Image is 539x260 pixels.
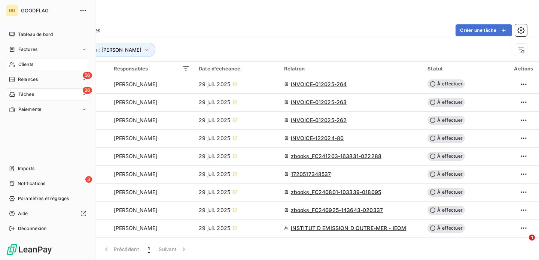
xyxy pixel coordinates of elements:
span: [PERSON_NAME] [114,81,158,88]
span: 29 juil. 2025 [199,99,230,106]
div: Actions [513,66,535,72]
span: 29 juil. 2025 [199,81,230,88]
span: INVOICE-012025-264 [291,81,347,88]
div: Responsables [114,66,190,72]
span: 29 juil. 2025 [199,188,230,196]
span: 29 juil. 2025 [199,134,230,142]
button: Suivant [154,241,192,257]
div: Date d'échéance [199,66,275,72]
a: Aide [6,208,89,220]
span: Clients [18,61,33,68]
span: 1720517348537 [291,170,331,178]
span: [PERSON_NAME] [114,170,158,178]
div: Relation [284,66,419,72]
span: 26 [83,87,92,94]
span: Paramètres et réglages [18,195,69,202]
span: [PERSON_NAME] [114,99,158,106]
span: Responsables : [PERSON_NAME] [64,47,141,53]
span: 29 juil. 2025 [199,224,230,232]
span: Tâches [18,91,34,98]
span: [PERSON_NAME] [114,117,158,124]
span: 1 [529,235,535,241]
span: INVOICE-122024-80 [291,134,344,142]
span: [PERSON_NAME] [114,188,158,196]
span: zbooks_FC240925-143643-020337 [291,206,383,214]
span: INSTITUT D EMISSION D OUTRE-MER - IEOM [291,224,406,232]
span: 29 juil. 2025 [199,170,230,178]
span: INVOICE-012025-263 [291,99,347,106]
span: Déconnexion [18,225,47,232]
span: Relances [18,76,38,83]
button: 1 [143,241,154,257]
span: À effectuer [427,188,465,197]
span: Imports [18,165,34,172]
span: À effectuer [427,116,465,125]
span: Factures [18,46,37,53]
button: Responsables : [PERSON_NAME] [53,43,155,57]
span: [PERSON_NAME] [114,134,158,142]
div: Statut [427,66,504,72]
span: Aide [18,210,28,217]
span: zbooks_FC241203-163831-022288 [291,152,381,160]
span: [PERSON_NAME] [114,152,158,160]
span: 29 juil. 2025 [199,206,230,214]
span: À effectuer [427,134,465,143]
span: Notifications [18,180,45,187]
span: zbooks_FC240801-103339-018095 [291,188,381,196]
span: 29 juil. 2025 [199,152,230,160]
span: 1 [148,245,150,253]
span: À effectuer [427,224,465,233]
span: 29 juil. 2025 [199,117,230,124]
span: À effectuer [427,79,465,88]
span: À effectuer [427,98,465,107]
button: Créer une tâche [456,24,512,36]
span: 3 [85,176,92,183]
img: Logo LeanPay [6,244,52,256]
span: À effectuer [427,152,465,161]
span: GOODFLAG [21,7,75,13]
span: [PERSON_NAME] [114,224,158,232]
iframe: Intercom live chat [514,235,532,253]
span: 56 [83,72,92,79]
span: Paiements [18,106,41,113]
span: Tableau de bord [18,31,53,38]
span: À effectuer [427,170,465,179]
span: À effectuer [427,206,465,215]
div: GO [6,4,18,16]
button: Précédent [98,241,143,257]
span: [PERSON_NAME] [114,206,158,214]
span: INVOICE-012025-262 [291,117,347,124]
